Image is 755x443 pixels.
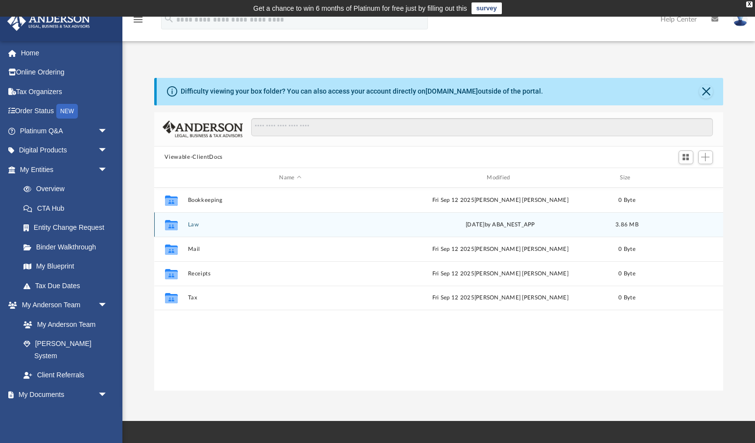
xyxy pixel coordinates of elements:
[607,173,646,182] div: Size
[7,160,122,179] a: My Entitiesarrow_drop_down
[7,101,122,122] a: Order StatusNEW
[188,246,393,252] button: Mail
[14,237,122,257] a: Binder Walkthrough
[253,2,467,14] div: Get a chance to win 6 months of Platinum for free just by filling out this
[618,246,636,252] span: 0 Byte
[164,13,174,24] i: search
[698,150,713,164] button: Add
[651,173,719,182] div: id
[188,197,393,203] button: Bookkeeping
[7,43,122,63] a: Home
[397,173,603,182] div: Modified
[472,2,502,14] a: survey
[398,245,603,254] div: Fri Sep 12 2025 [PERSON_NAME] [PERSON_NAME]
[14,334,118,366] a: [PERSON_NAME] System
[14,218,122,238] a: Entity Change Request
[7,141,122,160] a: Digital Productsarrow_drop_down
[14,276,122,295] a: Tax Due Dates
[7,63,122,82] a: Online Ordering
[188,271,393,277] button: Receipts
[98,121,118,141] span: arrow_drop_down
[187,173,393,182] div: Name
[98,385,118,405] span: arrow_drop_down
[398,270,603,278] div: Fri Sep 12 2025 [PERSON_NAME] [PERSON_NAME]
[132,14,144,25] i: menu
[746,1,753,7] div: close
[188,295,393,301] button: Tax
[466,222,485,227] span: [DATE]
[251,118,712,137] input: Search files and folders
[398,294,603,302] div: Fri Sep 12 2025 [PERSON_NAME] [PERSON_NAME]
[618,197,636,203] span: 0 Byte
[425,87,478,95] a: [DOMAIN_NAME]
[14,179,122,199] a: Overview
[98,141,118,161] span: arrow_drop_down
[699,85,713,98] button: Close
[154,188,724,391] div: grid
[7,295,118,315] a: My Anderson Teamarrow_drop_down
[14,366,118,385] a: Client Referrals
[98,295,118,316] span: arrow_drop_down
[181,86,543,97] div: Difficulty viewing your box folder? You can also access your account directly on outside of the p...
[618,271,636,276] span: 0 Byte
[14,315,113,334] a: My Anderson Team
[733,12,748,26] img: User Pic
[158,173,183,182] div: id
[132,19,144,25] a: menu
[56,104,78,119] div: NEW
[14,404,113,424] a: Box
[165,153,222,162] button: Viewable-ClientDocs
[679,150,693,164] button: Switch to Grid View
[398,196,603,205] div: Fri Sep 12 2025 [PERSON_NAME] [PERSON_NAME]
[14,257,118,276] a: My Blueprint
[98,160,118,180] span: arrow_drop_down
[615,222,638,227] span: 3.86 MB
[398,221,603,229] div: by ABA_NEST_APP
[4,12,93,31] img: Anderson Advisors Platinum Portal
[188,221,393,228] button: Law
[7,385,118,404] a: My Documentsarrow_drop_down
[14,198,122,218] a: CTA Hub
[7,82,122,101] a: Tax Organizers
[618,295,636,300] span: 0 Byte
[7,121,122,141] a: Platinum Q&Aarrow_drop_down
